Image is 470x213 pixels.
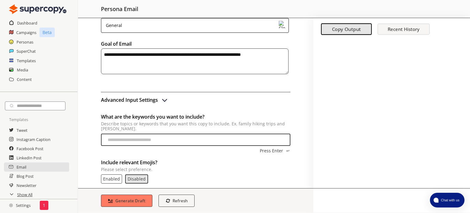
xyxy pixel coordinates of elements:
[101,134,290,146] input: topics-input
[101,112,290,121] h2: What are the keywords you want to include?
[17,144,43,153] a: Facebook Post
[101,3,138,15] h2: persona email
[260,148,290,153] button: topics-add-button
[43,203,45,208] p: 1
[321,24,372,35] button: Copy Output
[161,96,168,104] img: Close
[17,75,32,84] a: Content
[388,26,420,32] b: Recent History
[17,172,34,181] a: Blog Post
[173,198,188,203] b: Refresh
[438,198,461,203] span: Chat with us
[101,95,168,105] button: advanced-inputs
[17,190,32,199] a: Show All
[101,121,290,131] p: Describe topics or keywords that you want this copy to include. Ex. family hiking trips and [PERS...
[115,198,145,203] b: Generate Draft
[16,28,36,37] a: Campaigns
[9,3,66,15] img: Close
[101,195,152,207] button: Generate Draft
[101,48,289,74] textarea: textarea-textarea
[101,174,290,184] div: emoji-text-list
[17,65,28,74] a: Media
[17,126,28,135] a: Tweet
[103,177,120,181] button: Enabled
[159,195,195,207] button: Refresh
[128,177,146,181] button: Disabled
[17,181,36,190] a: Newsletter
[17,162,26,172] a: Email
[17,153,42,162] a: LinkedIn Post
[279,21,286,28] img: Close
[17,37,33,47] a: Personas
[104,21,122,30] div: General
[101,158,290,167] h2: Include relevant Emojis?
[260,148,283,153] p: Press Enter
[39,28,55,37] p: Beta
[101,167,290,172] p: Please select preference.
[101,39,290,48] h2: Goal of Email
[430,193,464,207] button: atlas-launcher
[286,150,290,152] img: Press Enter
[9,203,13,207] img: Close
[17,47,36,56] a: SuperChat
[17,18,37,28] a: Dashboard
[101,95,158,105] h2: Advanced Input Settings
[332,26,361,32] b: Copy Output
[17,56,36,65] a: Templates
[378,24,430,35] button: Recent History
[17,135,50,144] a: Instagram Caption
